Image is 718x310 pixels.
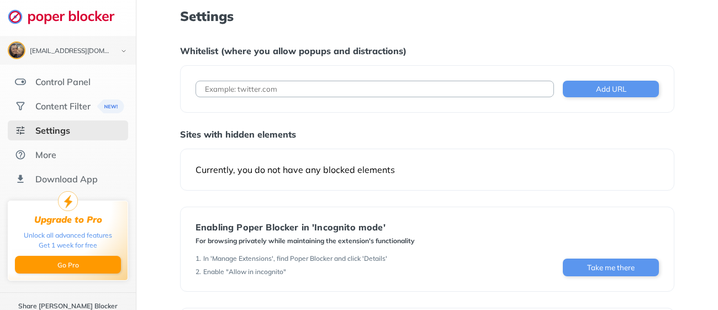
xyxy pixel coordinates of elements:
[203,267,286,276] div: Enable "Allow in incognito"
[24,230,112,240] div: Unlock all advanced features
[563,81,659,97] button: Add URL
[15,101,26,112] img: social.svg
[180,129,674,140] div: Sites with hidden elements
[15,149,26,160] img: about.svg
[15,174,26,185] img: download-app.svg
[196,254,201,263] div: 1 .
[9,43,24,58] img: ACg8ocKqSoaLErp_bqJaBWbdIX1b9VU1p2mYMvJCGjLAhq4Oi_T8q4I=s96-c
[35,174,98,185] div: Download App
[34,214,102,225] div: Upgrade to Pro
[196,81,554,97] input: Example: twitter.com
[196,237,415,245] div: For browsing privately while maintaining the extension's functionality
[203,254,387,263] div: In 'Manage Extensions', find Poper Blocker and click 'Details'
[35,76,91,87] div: Control Panel
[30,48,112,55] div: aspringer2@my.miller-motte.edu
[8,9,126,24] img: logo-webpage.svg
[15,76,26,87] img: features.svg
[35,125,70,136] div: Settings
[196,222,415,232] div: Enabling Poper Blocker in 'Incognito mode'
[196,267,201,276] div: 2 .
[39,240,97,250] div: Get 1 week for free
[15,256,121,274] button: Go Pro
[35,101,91,112] div: Content Filter
[180,9,674,23] h1: Settings
[94,99,121,113] img: menuBanner.svg
[180,45,674,56] div: Whitelist (where you allow popups and distractions)
[117,45,130,57] img: chevron-bottom-black.svg
[196,164,659,175] div: Currently, you do not have any blocked elements
[563,259,659,276] button: Take me there
[35,149,56,160] div: More
[58,191,78,211] img: upgrade-to-pro.svg
[15,125,26,136] img: settings-selected.svg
